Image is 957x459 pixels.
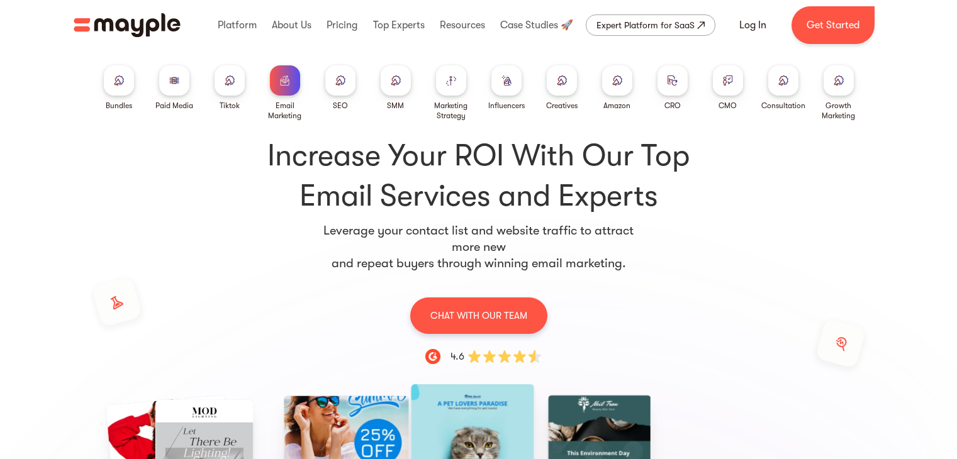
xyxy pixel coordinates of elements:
[546,101,578,111] div: Creatives
[262,65,308,121] a: Email Marketing
[325,65,355,111] a: SEO
[451,349,464,364] div: 4.6
[381,65,411,111] a: SMM
[546,65,578,111] a: Creatives
[74,13,181,37] a: home
[323,5,361,45] div: Pricing
[488,101,525,111] div: Influencers
[761,65,805,111] a: Consultation
[658,65,688,111] a: CRO
[437,5,488,45] div: Resources
[602,65,632,111] a: Amazon
[387,101,404,111] div: SMM
[816,65,861,121] a: Growth Marketing
[428,101,474,121] div: Marketing Strategy
[333,101,348,111] div: SEO
[719,101,737,111] div: CMO
[106,101,132,111] div: Bundles
[724,10,781,40] a: Log In
[215,5,260,45] div: Platform
[215,65,245,111] a: Tiktok
[155,65,193,111] a: Paid Media
[586,14,715,36] a: Expert Platform for SaaS
[155,101,193,111] div: Paid Media
[410,297,547,334] a: CHAT WITH OUR TEAM
[664,101,681,111] div: CRO
[220,101,240,111] div: Tiktok
[430,307,527,324] p: CHAT WITH OUR TEAM
[792,6,875,44] a: Get Started
[713,65,743,111] a: CMO
[259,136,699,216] h1: Increase Your ROI With Our Top Email Services and Experts
[313,223,645,272] p: Leverage your contact list and website traffic to attract more new and repeat buyers through winn...
[104,65,134,111] a: Bundles
[269,5,315,45] div: About Us
[761,101,805,111] div: Consultation
[603,101,630,111] div: Amazon
[74,13,181,37] img: Mayple logo
[488,65,525,111] a: Influencers
[816,101,861,121] div: Growth Marketing
[596,18,695,33] div: Expert Platform for SaaS
[428,65,474,121] a: Marketing Strategy
[370,5,428,45] div: Top Experts
[262,101,308,121] div: Email Marketing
